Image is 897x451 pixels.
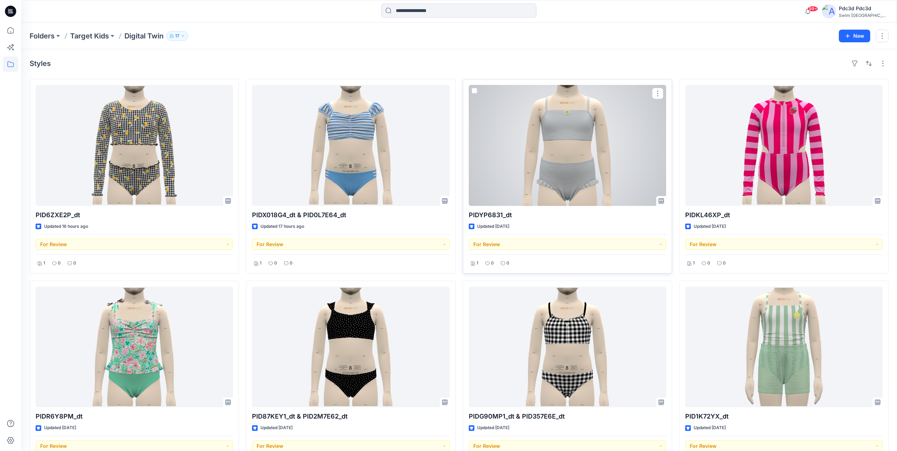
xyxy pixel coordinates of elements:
a: PID1K72YX_dt [685,287,883,408]
p: 0 [491,260,494,267]
p: PIDG90MP1_dt & PID357E6E_dt [469,412,666,421]
a: PIDX018G4_dt & PID0L7E64_dt [252,85,449,206]
p: 0 [73,260,76,267]
p: Updated [DATE] [44,424,76,432]
p: PIDX018G4_dt & PID0L7E64_dt [252,210,449,220]
p: PID1K72YX_dt [685,412,883,421]
p: 1 [43,260,45,267]
div: Swim [GEOGRAPHIC_DATA] [839,13,888,18]
p: 0 [274,260,277,267]
p: Updated [DATE] [694,223,726,230]
p: PIDYP6831_dt [469,210,666,220]
p: Updated [DATE] [477,223,509,230]
button: New [839,30,870,42]
p: Digital Twin [124,31,164,41]
p: PID87KEY1_dt & PID2M7E62_dt [252,412,449,421]
a: PIDYP6831_dt [469,85,666,206]
div: Pdc3d Pdc3d [839,4,888,13]
a: PIDR6Y8PM_dt [36,287,233,408]
p: 1 [260,260,262,267]
p: 0 [58,260,61,267]
p: PIDR6Y8PM_dt [36,412,233,421]
img: avatar [822,4,836,18]
p: 0 [707,260,710,267]
p: 17 [175,32,179,40]
p: Updated [DATE] [477,424,509,432]
a: PID6ZXE2P_dt [36,85,233,206]
p: 1 [477,260,478,267]
p: 1 [693,260,695,267]
a: PIDG90MP1_dt & PID357E6E_dt [469,287,666,408]
a: Folders [30,31,55,41]
a: PID87KEY1_dt & PID2M7E62_dt [252,287,449,408]
p: Updated [DATE] [260,424,293,432]
a: PIDKL46XP_dt [685,85,883,206]
p: PID6ZXE2P_dt [36,210,233,220]
p: 0 [506,260,509,267]
p: Updated 17 hours ago [260,223,304,230]
button: 17 [166,31,188,41]
p: 0 [290,260,293,267]
a: Target Kids [70,31,109,41]
h4: Styles [30,59,51,68]
p: 0 [723,260,726,267]
p: PIDKL46XP_dt [685,210,883,220]
span: 99+ [807,6,818,12]
p: Updated 16 hours ago [44,223,88,230]
p: Updated [DATE] [694,424,726,432]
